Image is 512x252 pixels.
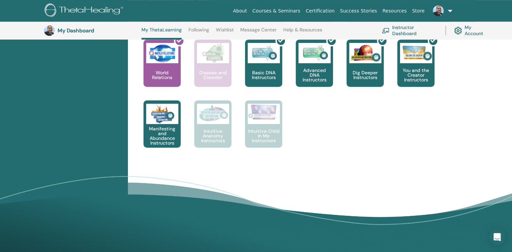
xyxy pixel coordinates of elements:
[194,100,231,161] a: Intuitive Anatomy Instructors Intuitive Anatomy Instructors
[454,25,462,36] img: cog.svg
[146,43,178,63] img: World Relations
[194,129,231,143] p: Intuitive Anatomy Instructors
[382,23,437,38] a: Instructor Dashboard
[347,70,384,80] p: Dig Deeper Instructors
[409,5,427,17] a: Store
[250,5,303,17] a: Courses & Seminars
[245,40,282,100] a: Basic DNA Instructors Basic DNA Instructors
[248,43,280,63] img: Basic DNA Instructors
[240,27,276,38] a: Message Center
[296,68,333,82] p: Advanced DNA Instructors
[349,43,381,63] img: Dig Deeper Instructors
[382,28,389,33] img: chalkboard-teacher.svg
[397,68,435,82] p: You and the Creator Instructors
[245,129,282,143] p: Intuitive Child In Me Instructors
[380,5,409,17] a: Resources
[283,27,322,38] a: Help & Resources
[44,25,55,36] img: default.jpg
[143,40,181,100] a: World Relations World Relations
[143,126,181,145] p: Manifesting and Abundance Instructors
[45,3,126,19] img: logo.png
[146,104,178,124] img: Manifesting and Abundance Instructors
[248,104,280,120] img: Intuitive Child In Me Instructors
[296,40,333,100] a: Advanced DNA Instructors Advanced DNA Instructors
[188,27,209,38] a: Following
[347,40,384,100] a: Dig Deeper Instructors Dig Deeper Instructors
[143,70,181,80] p: World Relations
[245,100,282,161] a: Intuitive Child In Me Instructors Intuitive Child In Me Instructors
[433,5,444,16] img: default.jpg
[143,100,181,161] a: Manifesting and Abundance Instructors Manifesting and Abundance Instructors
[298,43,331,63] img: Advanced DNA Instructors
[194,40,231,100] a: Disease and Disorder Disease and Disorder
[303,5,337,17] a: Certification
[397,40,435,100] a: Teach others how to truly channel the highest truth from the Creator. You and the Creator Instruc...
[454,23,490,38] a: My Account
[194,70,231,80] p: Disease and Disorder
[216,27,234,38] a: Wishlist
[337,5,380,17] a: Success Stories
[58,27,125,34] h3: My Dashboard
[197,43,229,63] img: Disease and Disorder
[245,70,282,80] p: Basic DNA Instructors
[489,229,505,245] div: Open Intercom Messenger
[197,104,229,124] img: Intuitive Anatomy Instructors
[141,27,182,40] a: My ThetaLearning
[400,43,432,63] img: You and the Creator Instructors
[230,5,249,17] a: About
